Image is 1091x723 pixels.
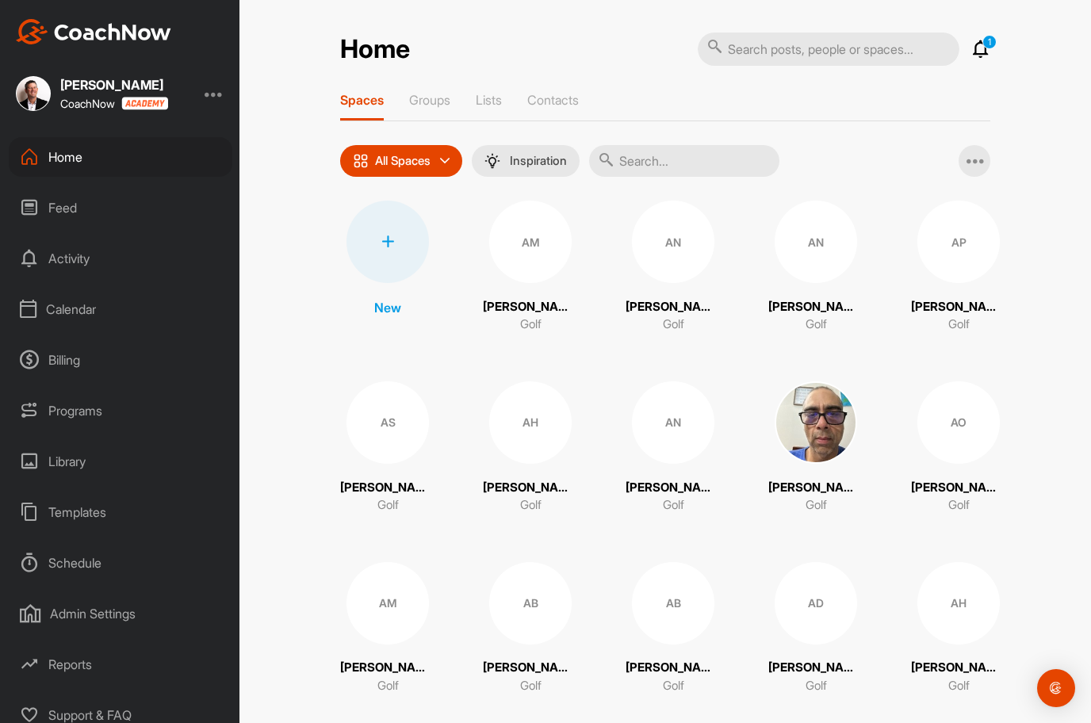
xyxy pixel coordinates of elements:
[626,201,721,334] a: AN[PERSON_NAME]Golf
[520,316,542,334] p: Golf
[489,201,572,283] div: AM
[589,145,779,177] input: Search...
[9,391,232,430] div: Programs
[911,201,1006,334] a: AP[PERSON_NAME]Golf
[9,645,232,684] div: Reports
[340,34,410,65] h2: Home
[60,97,168,110] div: CoachNow
[632,381,714,464] div: AN
[775,201,857,283] div: AN
[698,33,959,66] input: Search posts, people or spaces...
[340,381,435,515] a: AS[PERSON_NAME]Golf
[60,78,168,91] div: [PERSON_NAME]
[489,381,572,464] div: AH
[16,19,171,44] img: CoachNow
[9,137,232,177] div: Home
[484,153,500,169] img: menuIcon
[911,381,1006,515] a: AO[PERSON_NAME]Golf
[806,316,827,334] p: Golf
[775,562,857,645] div: AD
[9,543,232,583] div: Schedule
[9,188,232,228] div: Feed
[626,659,721,677] p: [PERSON_NAME]
[483,201,578,334] a: AM[PERSON_NAME]Golf
[917,562,1000,645] div: AH
[340,479,435,497] p: [PERSON_NAME]
[911,659,1006,677] p: [PERSON_NAME]
[948,496,970,515] p: Golf
[340,92,384,108] p: Spaces
[520,677,542,695] p: Golf
[520,496,542,515] p: Golf
[346,381,429,464] div: AS
[632,201,714,283] div: AN
[768,298,863,316] p: [PERSON_NAME]
[663,677,684,695] p: Golf
[9,594,232,633] div: Admin Settings
[340,562,435,695] a: AM[PERSON_NAME]Golf
[911,479,1006,497] p: [PERSON_NAME]
[663,316,684,334] p: Golf
[9,239,232,278] div: Activity
[353,153,369,169] img: icon
[377,496,399,515] p: Golf
[409,92,450,108] p: Groups
[768,201,863,334] a: AN[PERSON_NAME]Golf
[9,492,232,532] div: Templates
[1037,669,1075,707] div: Open Intercom Messenger
[663,496,684,515] p: Golf
[948,316,970,334] p: Golf
[489,562,572,645] div: AB
[483,381,578,515] a: AH[PERSON_NAME]Golf
[917,201,1000,283] div: AP
[948,677,970,695] p: Golf
[917,381,1000,464] div: AO
[775,381,857,464] img: square_61aeea02fbf8b95f4d7e8285e6ac22e0.jpg
[768,381,863,515] a: [PERSON_NAME]Golf
[626,562,721,695] a: AB[PERSON_NAME]Golf
[483,562,578,695] a: AB[PERSON_NAME]Golf
[626,381,721,515] a: AN[PERSON_NAME]Golf
[9,442,232,481] div: Library
[483,298,578,316] p: [PERSON_NAME]
[374,298,401,317] p: New
[16,76,51,111] img: square_33d1b9b665a970990590299d55b62fd8.jpg
[768,479,863,497] p: [PERSON_NAME]
[768,562,863,695] a: AD[PERSON_NAME]Golf
[121,97,168,110] img: CoachNow acadmey
[340,659,435,677] p: [PERSON_NAME]
[483,659,578,677] p: [PERSON_NAME]
[911,562,1006,695] a: AH[PERSON_NAME]Golf
[483,479,578,497] p: [PERSON_NAME]
[806,677,827,695] p: Golf
[476,92,502,108] p: Lists
[626,298,721,316] p: [PERSON_NAME]
[626,479,721,497] p: [PERSON_NAME]
[9,340,232,380] div: Billing
[346,562,429,645] div: AM
[632,562,714,645] div: AB
[527,92,579,108] p: Contacts
[806,496,827,515] p: Golf
[9,289,232,329] div: Calendar
[377,677,399,695] p: Golf
[911,298,1006,316] p: [PERSON_NAME]
[375,155,431,167] p: All Spaces
[768,659,863,677] p: [PERSON_NAME]
[982,35,997,49] p: 1
[510,155,567,167] p: Inspiration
